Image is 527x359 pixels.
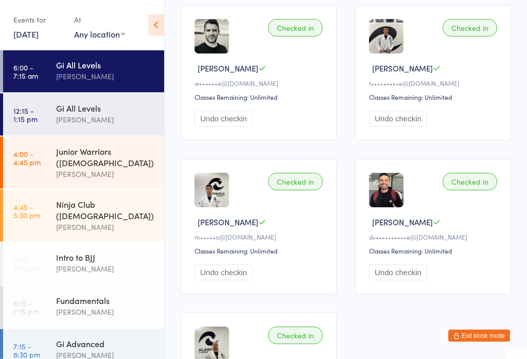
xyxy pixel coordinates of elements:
[195,247,326,256] div: Classes Remaining: Unlimited
[3,50,164,93] a: 6:00 -7:15 amGi All Levels[PERSON_NAME]
[369,93,500,102] div: Classes Remaining: Unlimited
[56,338,155,349] div: Gi Advanced
[56,146,155,168] div: Junior Warriors ([DEMOGRAPHIC_DATA])
[56,252,155,263] div: Intro to BJJ
[369,265,427,281] button: Undo checkin
[198,217,258,228] span: [PERSON_NAME]
[3,190,164,242] a: 4:45 -5:30 pmNinja Club ([DEMOGRAPHIC_DATA])[PERSON_NAME]
[443,20,497,37] div: Checked in
[56,168,155,180] div: [PERSON_NAME]
[13,11,64,28] div: Events for
[369,233,500,242] div: d•••••••••••e@[DOMAIN_NAME]
[13,256,39,272] time: 5:45 - 6:15 pm
[56,59,155,70] div: Gi All Levels
[56,199,155,221] div: Ninja Club ([DEMOGRAPHIC_DATA])
[195,265,253,281] button: Undo checkin
[369,247,500,256] div: Classes Remaining: Unlimited
[13,106,38,123] time: 12:15 - 1:15 pm
[372,63,433,74] span: [PERSON_NAME]
[74,28,125,40] div: Any location
[372,217,433,228] span: [PERSON_NAME]
[56,70,155,82] div: [PERSON_NAME]
[56,114,155,125] div: [PERSON_NAME]
[268,20,323,37] div: Checked in
[443,173,497,191] div: Checked in
[195,93,326,102] div: Classes Remaining: Unlimited
[56,221,155,233] div: [PERSON_NAME]
[13,203,40,219] time: 4:45 - 5:30 pm
[13,28,39,40] a: [DATE]
[13,299,39,315] time: 6:15 - 7:15 pm
[13,63,38,80] time: 6:00 - 7:15 am
[369,20,403,54] img: image1681971969.png
[195,20,229,54] img: image1711969357.png
[369,79,500,88] div: t•••••••••e@[DOMAIN_NAME]
[74,11,125,28] div: At
[369,173,403,208] img: image1722981415.png
[198,63,258,74] span: [PERSON_NAME]
[3,137,164,189] a: 4:00 -4:45 pmJunior Warriors ([DEMOGRAPHIC_DATA])[PERSON_NAME]
[195,173,229,208] img: image1682735990.png
[195,233,326,242] div: m•••••o@[DOMAIN_NAME]
[3,94,164,136] a: 12:15 -1:15 pmGi All Levels[PERSON_NAME]
[195,111,253,127] button: Undo checkin
[195,79,326,88] div: w••••••e@[DOMAIN_NAME]
[268,327,323,345] div: Checked in
[56,306,155,318] div: [PERSON_NAME]
[13,342,40,358] time: 7:15 - 8:30 pm
[13,150,41,166] time: 4:00 - 4:45 pm
[268,173,323,191] div: Checked in
[3,243,164,285] a: 5:45 -6:15 pmIntro to BJJ[PERSON_NAME]
[56,263,155,275] div: [PERSON_NAME]
[448,330,510,342] button: Exit kiosk mode
[369,111,427,127] button: Undo checkin
[56,102,155,114] div: Gi All Levels
[56,295,155,306] div: Fundamentals
[3,286,164,328] a: 6:15 -7:15 pmFundamentals[PERSON_NAME]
